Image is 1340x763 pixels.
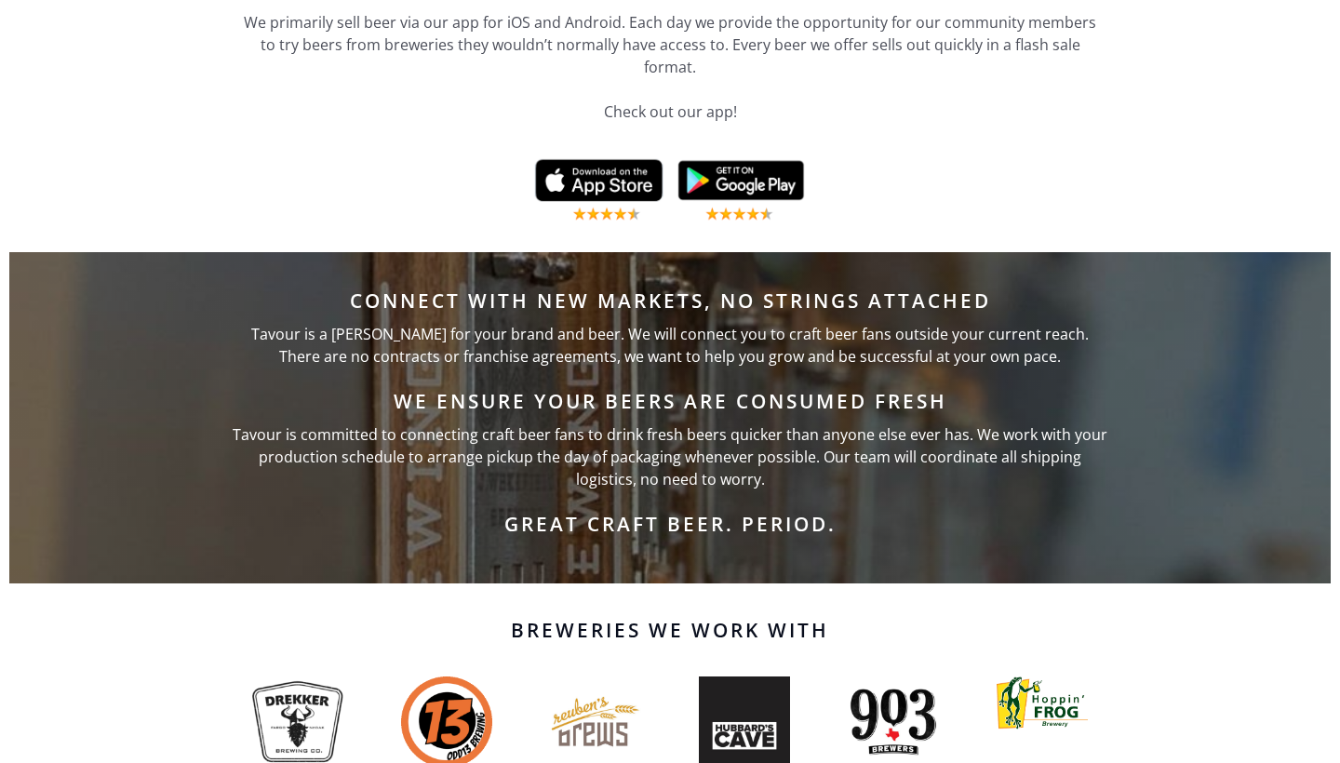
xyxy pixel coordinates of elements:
h6: We ensure your beers are consumed fresh [233,390,1107,412]
p: Tavour is a [PERSON_NAME] for your brand and beer. We will connect you to craft beer fans outside... [233,323,1107,368]
p: Tavour is committed to connecting craft beer fans to drink fresh beers quicker than anyone else e... [233,423,1107,490]
h3: Breweries We Work With [233,613,1107,647]
h6: Great Craft Beer. Period. [233,513,1107,535]
h6: Connect with new markets, no strings attached [233,289,1107,312]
